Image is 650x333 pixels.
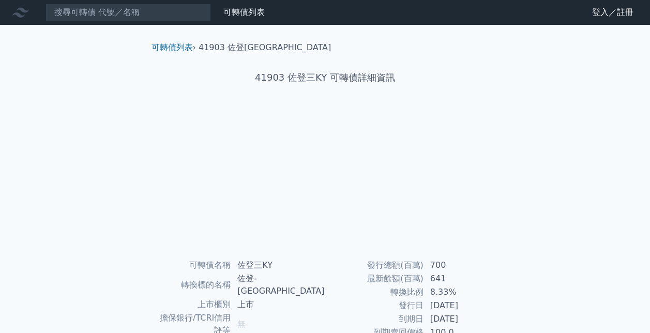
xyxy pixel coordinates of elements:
a: 可轉債列表 [152,42,193,52]
h1: 41903 佐登三KY 可轉債詳細資訊 [143,70,507,85]
td: 佐登三KY [231,259,325,272]
span: 無 [237,319,246,329]
td: 到期日 [325,312,424,326]
input: 搜尋可轉債 代號／名稱 [46,4,211,21]
li: 41903 佐登[GEOGRAPHIC_DATA] [199,41,331,54]
td: 最新餘額(百萬) [325,272,424,285]
td: 641 [424,272,495,285]
td: 發行總額(百萬) [325,259,424,272]
td: 可轉債名稱 [156,259,232,272]
td: [DATE] [424,299,495,312]
a: 登入／註冊 [584,4,642,21]
td: 轉換比例 [325,285,424,299]
td: 700 [424,259,495,272]
a: 可轉債列表 [223,7,265,17]
td: 8.33% [424,285,495,299]
td: 上市 [231,298,325,311]
td: 轉換標的名稱 [156,272,232,298]
td: 上市櫃別 [156,298,232,311]
td: 發行日 [325,299,424,312]
td: 佐登-[GEOGRAPHIC_DATA] [231,272,325,298]
td: [DATE] [424,312,495,326]
li: › [152,41,196,54]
